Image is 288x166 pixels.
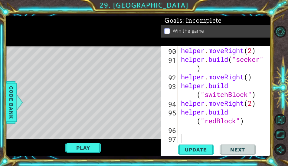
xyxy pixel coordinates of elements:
[178,144,214,155] button: Update
[274,129,286,140] button: Maximize Browser
[182,17,221,24] span: : Incomplete
[275,112,288,127] a: Back to Map
[162,100,178,108] div: 94
[173,28,204,34] p: Win the game
[162,56,178,73] div: 91
[6,84,16,121] span: Code Bank
[162,108,178,126] div: 95
[162,135,178,144] div: 97
[274,26,286,37] button: Level Options
[65,142,101,154] button: Play
[274,114,286,125] button: Back to Map
[224,147,251,153] span: Next
[162,82,178,100] div: 93
[162,126,178,135] div: 96
[162,47,178,56] div: 90
[179,147,213,153] span: Update
[162,73,178,82] div: 92
[220,144,256,155] button: Next
[165,17,222,25] span: Goals
[274,144,286,155] button: Unmute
